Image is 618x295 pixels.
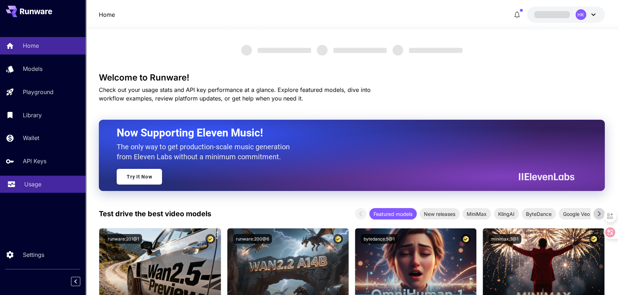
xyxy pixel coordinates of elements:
[99,73,604,83] h3: Welcome to Runware!
[494,208,519,219] div: KlingAI
[23,41,39,50] p: Home
[23,157,46,165] p: API Keys
[559,208,594,219] div: Google Veo
[105,234,142,244] button: runware:201@1
[117,142,295,162] p: The only way to get production-scale music generation from Eleven Labs without a minimum commitment.
[494,210,519,218] span: KlingAI
[522,208,556,219] div: ByteDance
[71,277,80,286] button: Collapse sidebar
[99,10,115,19] nav: breadcrumb
[233,234,272,244] button: runware:200@6
[333,234,343,244] button: Certified Model – Vetted for best performance and includes a commercial license.
[117,169,162,185] a: Try It Now
[420,210,460,218] span: New releases
[589,234,599,244] button: Certified Model – Vetted for best performance and includes a commercial license.
[420,208,460,219] div: New releases
[23,250,44,259] p: Settings
[23,111,42,119] p: Library
[23,134,39,142] p: Wallet
[488,234,521,244] button: minimax:3@1
[461,234,471,244] button: Certified Model – Vetted for best performance and includes a commercial license.
[23,64,42,73] p: Models
[522,210,556,218] span: ByteDance
[24,180,41,188] p: Usage
[76,275,86,288] div: Collapse sidebar
[99,10,115,19] a: Home
[576,9,586,20] div: HK
[117,126,569,140] h2: Now Supporting Eleven Music!
[369,210,417,218] span: Featured models
[462,210,491,218] span: MiniMax
[559,210,594,218] span: Google Veo
[527,6,605,23] button: HK
[23,88,54,96] p: Playground
[361,234,397,244] button: bytedance:5@1
[99,86,371,102] span: Check out your usage stats and API key performance at a glance. Explore featured models, dive int...
[99,208,211,219] p: Test drive the best video models
[369,208,417,219] div: Featured models
[462,208,491,219] div: MiniMax
[206,234,215,244] button: Certified Model – Vetted for best performance and includes a commercial license.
